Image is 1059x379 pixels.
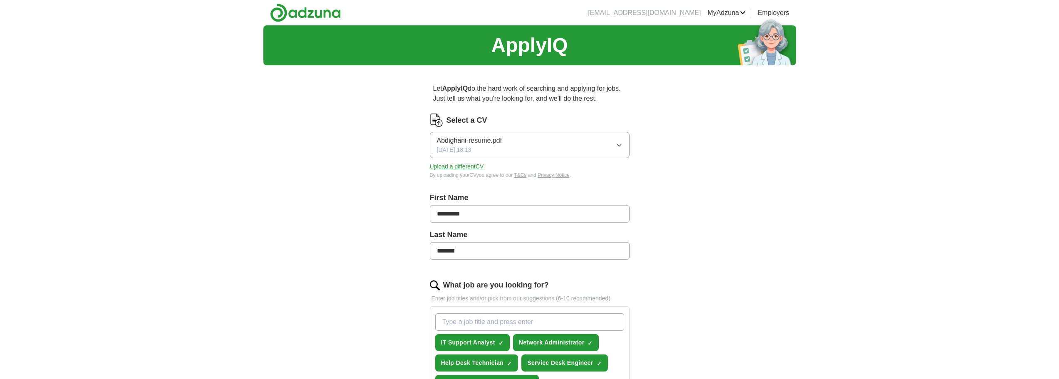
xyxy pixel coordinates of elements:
label: What job are you looking for? [443,280,549,291]
button: Abdighani-resume.pdf[DATE] 18:13 [430,132,630,158]
img: CV Icon [430,114,443,127]
button: Help Desk Technician✓ [435,354,518,372]
div: By uploading your CV you agree to our and . [430,171,630,179]
span: ✓ [588,340,593,347]
p: Enter job titles and/or pick from our suggestions (6-10 recommended) [430,294,630,303]
button: Service Desk Engineer✓ [521,354,608,372]
img: search.png [430,280,440,290]
button: Network Administrator✓ [513,334,599,351]
a: MyAdzuna [707,8,746,18]
li: [EMAIL_ADDRESS][DOMAIN_NAME] [588,8,701,18]
a: Employers [758,8,789,18]
label: Select a CV [446,115,487,126]
label: Last Name [430,229,630,240]
span: IT Support Analyst [441,338,495,347]
span: ✓ [597,360,602,367]
span: ✓ [498,340,503,347]
button: Upload a differentCV [430,162,484,171]
span: Network Administrator [519,338,585,347]
span: ✓ [507,360,512,367]
span: Help Desk Technician [441,359,504,367]
a: Privacy Notice [538,172,570,178]
img: Adzuna logo [270,3,341,22]
span: Service Desk Engineer [527,359,593,367]
a: T&Cs [514,172,526,178]
span: [DATE] 18:13 [437,146,471,154]
label: First Name [430,192,630,203]
p: Let do the hard work of searching and applying for jobs. Just tell us what you're looking for, an... [430,80,630,107]
strong: ApplyIQ [442,85,468,92]
input: Type a job title and press enter [435,313,624,331]
button: IT Support Analyst✓ [435,334,510,351]
span: Abdighani-resume.pdf [437,136,502,146]
h1: ApplyIQ [491,30,568,60]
